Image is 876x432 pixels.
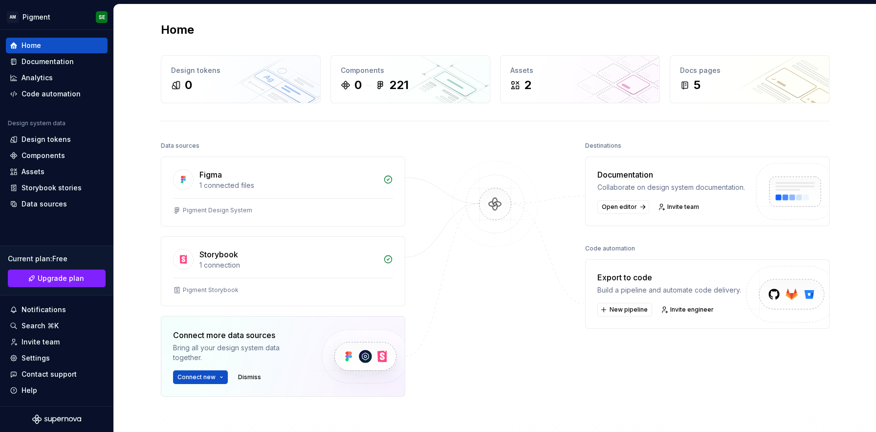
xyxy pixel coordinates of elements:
[341,66,480,75] div: Components
[177,373,216,381] span: Connect new
[6,38,108,53] a: Home
[658,303,718,317] a: Invite engineer
[161,139,199,153] div: Data sources
[680,66,819,75] div: Docs pages
[173,343,305,363] div: Bring all your design system data together.
[22,135,71,144] div: Design tokens
[500,55,660,103] a: Assets2
[234,370,265,384] button: Dismiss
[602,203,637,211] span: Open editor
[8,254,106,264] div: Current plan : Free
[6,383,108,398] button: Help
[6,334,108,350] a: Invite team
[8,119,66,127] div: Design system data
[22,57,74,67] div: Documentation
[7,11,19,23] div: AM
[6,302,108,318] button: Notifications
[6,70,108,86] a: Analytics
[22,321,59,331] div: Search ⌘K
[183,286,239,294] div: Pigment Storybook
[610,306,648,314] span: New pipeline
[22,41,41,50] div: Home
[173,370,228,384] button: Connect new
[22,305,66,315] div: Notifications
[6,196,108,212] a: Data sources
[199,260,377,270] div: 1 connection
[6,318,108,334] button: Search ⌘K
[524,77,531,93] div: 2
[238,373,261,381] span: Dismiss
[597,303,652,317] button: New pipeline
[670,55,830,103] a: Docs pages5
[597,272,741,283] div: Export to code
[510,66,650,75] div: Assets
[6,180,108,196] a: Storybook stories
[2,6,111,27] button: AMPigmentSE
[173,329,305,341] div: Connect more data sources
[667,203,699,211] span: Invite team
[185,77,192,93] div: 0
[585,139,621,153] div: Destinations
[354,77,362,93] div: 0
[22,386,37,395] div: Help
[161,55,321,103] a: Design tokens0
[199,181,377,190] div: 1 connected files
[694,77,701,93] div: 5
[32,414,81,424] svg: Supernova Logo
[38,273,84,283] span: Upgrade plan
[6,350,108,366] a: Settings
[22,337,60,347] div: Invite team
[6,164,108,180] a: Assets
[6,366,108,382] button: Contact support
[161,236,405,306] a: Storybook1 connectionPigment Storybook
[330,55,490,103] a: Components0221
[161,22,194,38] h2: Home
[597,182,745,192] div: Collaborate on design system documentation.
[22,183,82,193] div: Storybook stories
[183,206,252,214] div: Pigment Design System
[8,270,106,287] a: Upgrade plan
[585,242,635,255] div: Code automation
[199,249,238,260] div: Storybook
[670,306,714,314] span: Invite engineer
[22,89,81,99] div: Code automation
[6,132,108,147] a: Design tokens
[6,86,108,102] a: Code automation
[22,12,50,22] div: Pigment
[597,169,745,181] div: Documentation
[22,167,44,177] div: Assets
[597,200,649,214] a: Open editor
[99,13,105,21] div: SE
[22,199,67,209] div: Data sources
[389,77,409,93] div: 221
[22,151,65,160] div: Components
[22,369,77,379] div: Contact support
[161,157,405,227] a: Figma1 connected filesPigment Design System
[171,66,310,75] div: Design tokens
[6,54,108,69] a: Documentation
[655,200,703,214] a: Invite team
[199,169,222,181] div: Figma
[6,148,108,163] a: Components
[597,285,741,295] div: Build a pipeline and automate code delivery.
[22,353,50,363] div: Settings
[22,73,53,83] div: Analytics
